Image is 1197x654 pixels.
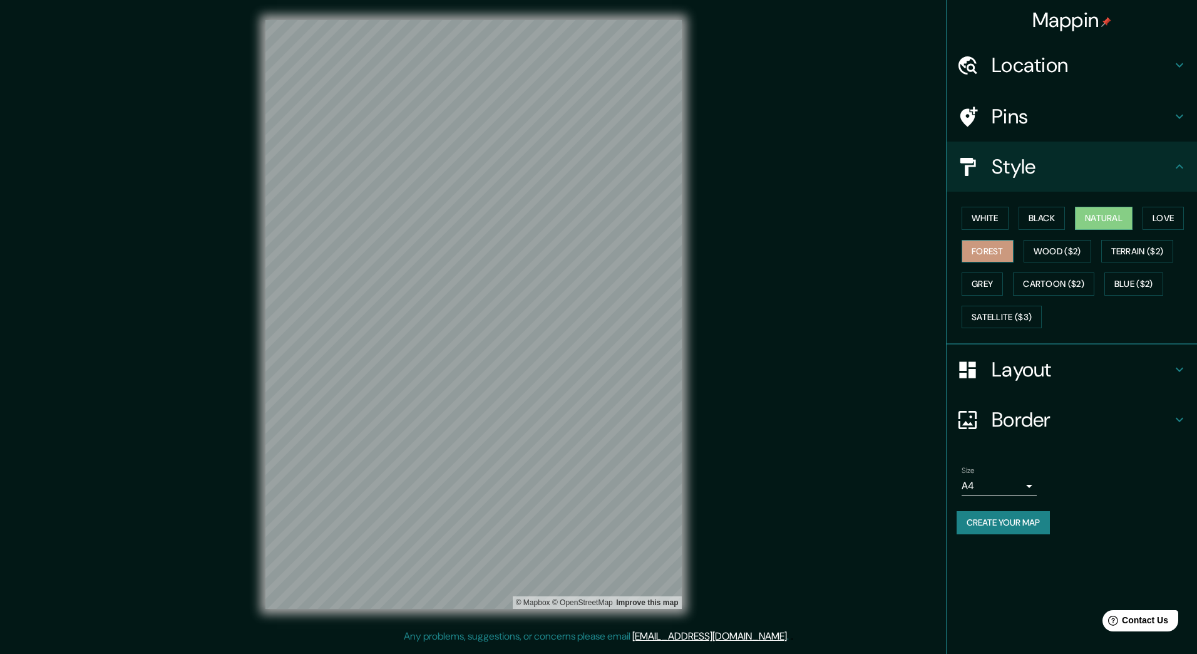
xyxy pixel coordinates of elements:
h4: Mappin [1032,8,1112,33]
button: Blue ($2) [1104,272,1163,296]
div: Style [947,142,1197,192]
div: A4 [962,476,1037,496]
button: Terrain ($2) [1101,240,1174,263]
button: Grey [962,272,1003,296]
h4: Layout [992,357,1172,382]
a: OpenStreetMap [552,598,613,607]
h4: Border [992,407,1172,432]
div: . [791,629,793,644]
img: pin-icon.png [1101,17,1111,27]
div: Layout [947,345,1197,395]
button: Satellite ($3) [962,306,1042,329]
a: [EMAIL_ADDRESS][DOMAIN_NAME] [632,630,787,643]
a: Mapbox [516,598,550,607]
div: Location [947,40,1197,90]
h4: Style [992,154,1172,179]
button: Love [1143,207,1184,230]
h4: Pins [992,104,1172,129]
label: Size [962,465,975,476]
button: Black [1019,207,1066,230]
button: White [962,207,1009,230]
button: Natural [1075,207,1133,230]
div: Border [947,395,1197,445]
canvas: Map [265,20,682,609]
h4: Location [992,53,1172,78]
a: Map feedback [616,598,678,607]
button: Create your map [957,511,1050,534]
button: Cartoon ($2) [1013,272,1094,296]
div: . [789,629,791,644]
button: Forest [962,240,1014,263]
div: Pins [947,91,1197,142]
p: Any problems, suggestions, or concerns please email . [404,629,789,644]
iframe: Help widget launcher [1086,605,1183,640]
button: Wood ($2) [1024,240,1091,263]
